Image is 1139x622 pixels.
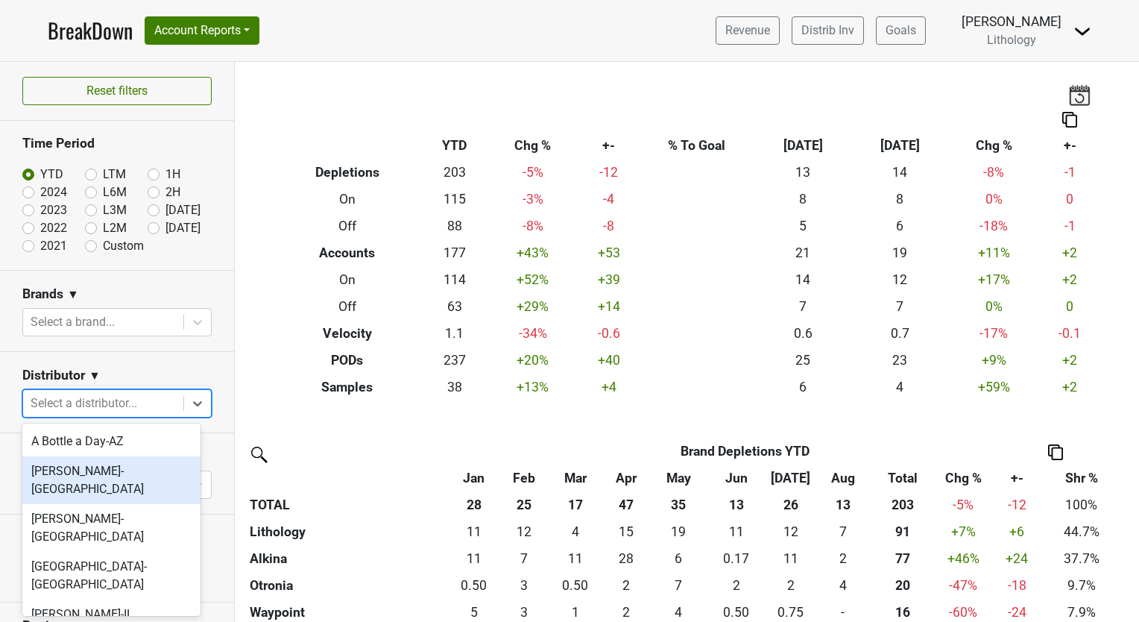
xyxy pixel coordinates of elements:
div: 11 [711,522,762,541]
th: +- [578,133,640,160]
button: Reset filters [22,77,212,105]
td: -8 % [948,160,1039,186]
div: 5 [452,603,495,622]
td: 11.75 [499,518,549,545]
span: -12 [1008,497,1026,512]
label: [DATE] [165,201,201,219]
td: 0.6 [754,320,851,347]
div: -24 [995,603,1039,622]
td: +2 [1039,267,1100,294]
td: 14 [754,267,851,294]
th: TOTAL [246,491,449,518]
th: Accounts [274,240,422,267]
th: 76.581 [870,545,936,572]
td: 6 [851,213,948,240]
th: Aug: activate to sort column ascending [816,465,870,491]
label: LTM [103,166,126,183]
td: +4 [578,374,640,400]
img: Dropdown Menu [1073,22,1091,40]
td: 7 [851,293,948,320]
label: 2023 [40,201,67,219]
label: 2024 [40,183,67,201]
td: 63 [421,293,488,320]
td: 0.5 [549,572,602,599]
th: On [274,267,422,294]
th: Shr %: activate to sort column ascending [1043,465,1120,491]
td: -47 % [936,572,991,599]
td: +46 % [936,545,991,572]
div: 15 [605,522,646,541]
a: Goals [876,16,926,45]
th: 19.750 [870,572,936,599]
td: 0.7 [851,320,948,347]
td: 18.996 [650,518,707,545]
td: 237 [421,347,488,374]
div: 20 [874,576,932,595]
td: -0.1 [1039,320,1100,347]
td: 5.5 [650,545,707,572]
div: [PERSON_NAME] [962,12,1061,31]
td: 3.75 [816,572,870,599]
td: 88 [421,213,488,240]
td: 0.5 [449,572,499,599]
div: 4 [820,576,867,595]
th: Samples [274,374,422,400]
th: Off [274,293,422,320]
button: Account Reports [145,16,259,45]
td: +53 [578,240,640,267]
td: 3.917 [549,518,602,545]
div: 2 [605,576,646,595]
label: L3M [103,201,127,219]
div: 7 [654,576,704,595]
div: [PERSON_NAME]-[GEOGRAPHIC_DATA] [22,456,201,504]
td: 19 [851,240,948,267]
td: 7.416 [816,518,870,545]
td: 14.833 [602,518,650,545]
td: +59 % [948,374,1039,400]
td: 1.75 [816,545,870,572]
td: +2 [1039,374,1100,400]
th: 25 [499,491,549,518]
a: Revenue [716,16,780,45]
td: -18 % [948,213,1039,240]
th: 26 [766,491,816,518]
div: 16 [874,603,932,622]
th: 90.737 [870,518,936,545]
td: +43 % [488,240,578,267]
td: +52 % [488,267,578,294]
div: 2 [605,603,646,622]
label: 2022 [40,219,67,237]
td: 177 [421,240,488,267]
th: Alkina [246,545,449,572]
td: -0.6 [578,320,640,347]
th: 13 [707,491,766,518]
td: 11 [766,545,816,572]
th: Chg % [948,133,1039,160]
div: 77 [874,549,932,568]
td: 0 [1039,186,1100,213]
td: 1.833 [602,572,650,599]
label: [DATE] [165,219,201,237]
th: 35 [650,491,707,518]
th: Feb: activate to sort column ascending [499,465,549,491]
td: -4 [578,186,640,213]
label: 1H [165,166,180,183]
th: Jun: activate to sort column ascending [707,465,766,491]
label: L2M [103,219,127,237]
td: 203 [421,160,488,186]
td: 28.166 [602,545,650,572]
label: 2H [165,183,180,201]
div: 6 [654,549,704,568]
td: 2.167 [766,572,816,599]
div: 11 [769,549,813,568]
td: 8 [851,186,948,213]
div: -18 [995,576,1039,595]
td: +9 % [948,347,1039,374]
td: +2 [1039,347,1100,374]
td: 44.7% [1043,518,1120,545]
th: Brand Depletions YTD [499,438,991,465]
td: 38 [421,374,488,400]
div: [GEOGRAPHIC_DATA]-[GEOGRAPHIC_DATA] [22,552,201,600]
img: last_updated_date [1068,84,1091,105]
td: -8 [578,213,640,240]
